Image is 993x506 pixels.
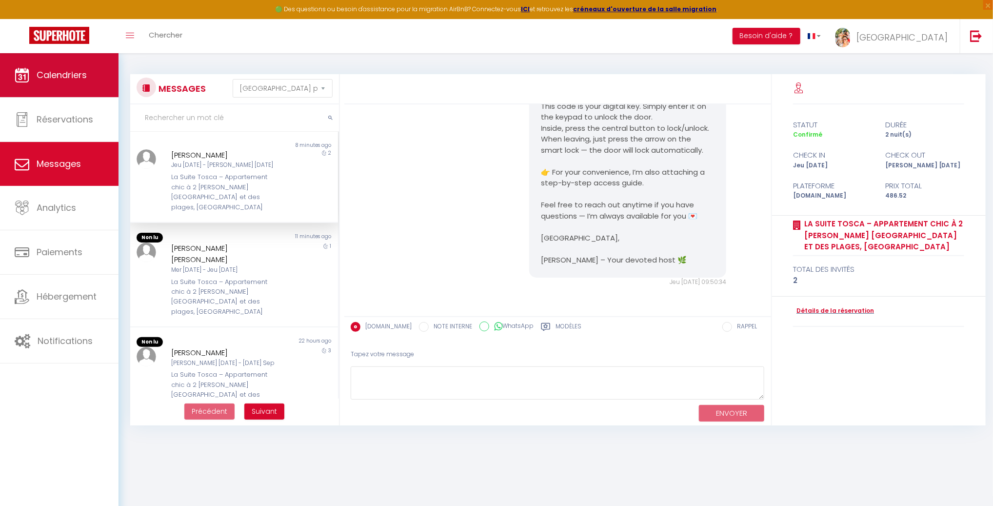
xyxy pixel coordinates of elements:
span: Notifications [38,335,93,347]
button: Ouvrir le widget de chat LiveChat [8,4,37,33]
div: [PERSON_NAME] [PERSON_NAME] [171,243,279,265]
div: check in [787,149,879,161]
div: [PERSON_NAME] [DATE] - [DATE] Sep [171,359,279,368]
img: ... [137,243,156,262]
span: 3 [329,347,332,354]
span: 1 [330,243,332,250]
div: 11 minutes ago [234,233,338,243]
div: Jeu [DATE] [787,161,879,170]
label: Modèles [556,322,581,334]
div: Jeu [DATE] 09:50:34 [529,278,726,287]
span: Confirmé [793,130,822,139]
div: Tapez votre message [351,343,765,366]
span: Chercher [149,30,182,40]
div: La Suite Tosca – Appartement chic à 2 [PERSON_NAME] [GEOGRAPHIC_DATA] et des plages, [GEOGRAPHIC_... [171,277,279,317]
label: NOTE INTERNE [429,322,472,333]
img: ... [835,28,850,47]
span: Analytics [37,202,76,214]
span: Suivant [252,406,277,416]
a: Détails de la réservation [793,306,874,316]
input: Rechercher un mot clé [130,104,339,132]
h3: MESSAGES [156,78,206,100]
div: check out [879,149,971,161]
div: [DOMAIN_NAME] [787,191,879,201]
button: Previous [184,404,235,420]
a: créneaux d'ouverture de la salle migration [574,5,717,13]
span: Calendriers [37,69,87,81]
div: 22 hours ago [234,337,338,347]
div: 2 [793,275,964,286]
span: 2 [329,149,332,157]
a: Chercher [141,19,190,53]
div: total des invités [793,263,964,275]
span: [GEOGRAPHIC_DATA] [856,31,948,43]
img: ... [137,347,156,366]
a: La Suite Tosca – Appartement chic à 2 [PERSON_NAME] [GEOGRAPHIC_DATA] et des plages, [GEOGRAPHIC_... [801,218,964,253]
span: Messages [37,158,81,170]
a: ICI [521,5,530,13]
div: [PERSON_NAME] [171,149,279,161]
div: [PERSON_NAME] [171,347,279,359]
div: Plateforme [787,180,879,192]
span: Hébergement [37,290,97,303]
div: 486.52 [879,191,971,201]
label: [DOMAIN_NAME] [360,322,412,333]
span: Non lu [137,337,163,347]
iframe: Chat [952,462,986,499]
img: ... [137,149,156,169]
button: ENVOYER [699,405,764,422]
img: Super Booking [29,27,89,44]
div: Mer [DATE] - Jeu [DATE] [171,265,279,275]
div: 2 nuit(s) [879,130,971,140]
div: Jeu [DATE] - [PERSON_NAME] [DATE] [171,161,279,170]
div: durée [879,119,971,131]
div: statut [787,119,879,131]
div: 8 minutes ago [234,142,338,149]
span: Paiements [37,246,82,258]
div: La Suite Tosca – Appartement chic à 2 [PERSON_NAME] [GEOGRAPHIC_DATA] et des plages, [GEOGRAPHIC_... [171,370,279,410]
span: Réservations [37,113,93,125]
span: Non lu [137,233,163,243]
label: RAPPEL [732,322,757,333]
button: Besoin d'aide ? [733,28,800,44]
div: Prix total [879,180,971,192]
div: [PERSON_NAME] [DATE] [879,161,971,170]
div: La Suite Tosca – Appartement chic à 2 [PERSON_NAME] [GEOGRAPHIC_DATA] et des plages, [GEOGRAPHIC_... [171,172,279,212]
a: ... [GEOGRAPHIC_DATA] [828,19,960,53]
img: logout [970,30,982,42]
label: WhatsApp [489,322,534,332]
span: Précédent [192,406,227,416]
button: Next [244,404,284,420]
